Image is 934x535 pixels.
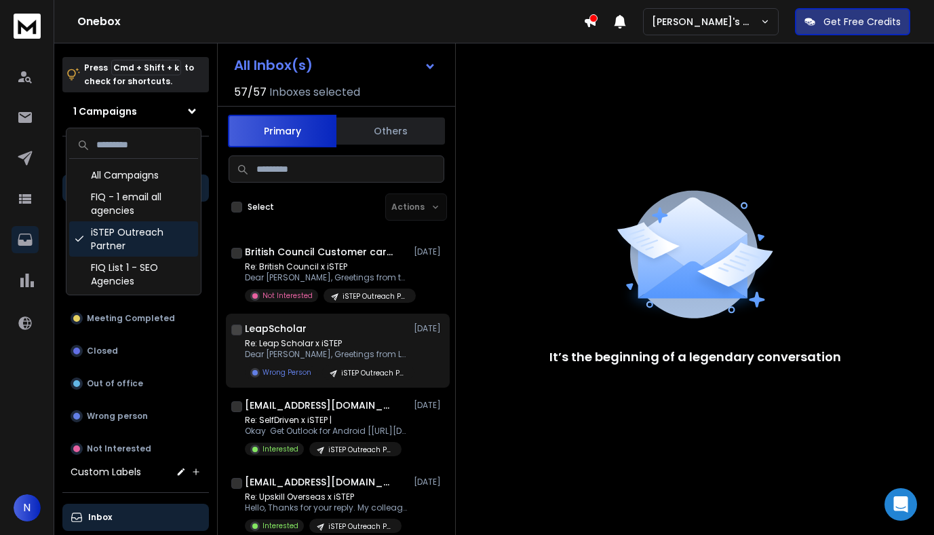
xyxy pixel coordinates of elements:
[343,291,408,301] p: iSTEP Outreach Partner
[87,411,148,422] p: Wrong person
[414,400,444,411] p: [DATE]
[245,349,408,360] p: Dear [PERSON_NAME], Greetings from Leap!
[245,492,408,502] p: Re: Upskill Overseas x iSTEP
[652,15,760,29] p: [PERSON_NAME]'s Workspace
[245,245,394,259] h1: British Council Customer care India
[234,84,267,100] span: 57 / 57
[884,488,917,521] div: Open Intercom Messenger
[262,291,313,301] p: Not Interested
[71,465,141,479] h3: Custom Labels
[549,348,841,367] p: It’s the beginning of a legendary conversation
[328,521,393,532] p: iSTEP Outreach Partner
[414,246,444,257] p: [DATE]
[262,444,298,454] p: Interested
[87,378,143,389] p: Out of office
[73,105,137,118] h1: 1 Campaigns
[245,399,394,412] h1: [EMAIL_ADDRESS][DOMAIN_NAME]
[14,14,41,39] img: logo
[248,202,274,213] label: Select
[823,15,901,29] p: Get Free Credits
[245,475,394,489] h1: [EMAIL_ADDRESS][DOMAIN_NAME]
[262,521,298,531] p: Interested
[262,367,311,377] p: Wrong Person
[245,502,408,513] p: Hello, Thanks for your reply. My colleague
[62,147,209,166] h3: Filters
[245,261,408,272] p: Re: British Council x iSTEP
[245,426,408,437] p: Okay Get Outlook for Android [[URL][DOMAIN_NAME]] -----------------------------------------------...
[328,445,393,455] p: iSTEP Outreach Partner
[269,84,360,100] h3: Inboxes selected
[84,61,194,88] p: Press to check for shortcuts.
[69,164,198,186] div: All Campaigns
[414,323,444,334] p: [DATE]
[87,443,151,454] p: Not Interested
[88,512,112,523] p: Inbox
[245,338,408,349] p: Re: Leap Scholar x iSTEP
[245,415,408,426] p: Re: SelfDriven x iSTEP |
[228,115,336,147] button: Primary
[234,58,313,72] h1: All Inbox(s)
[245,272,408,283] p: Dear [PERSON_NAME], Greetings from the
[111,60,181,75] span: Cmd + Shift + k
[245,322,307,335] h1: LeapScholar
[69,257,198,292] div: FIQ List 1 - SEO Agencies
[336,116,445,146] button: Others
[341,368,406,378] p: iSTEP Outreach Partner
[87,346,118,356] p: Closed
[87,313,175,324] p: Meeting Completed
[77,14,583,30] h1: Onebox
[414,477,444,487] p: [DATE]
[69,186,198,221] div: FIQ - 1 email all agencies
[14,494,41,521] span: N
[69,221,198,257] div: iSTEP Outreach Partner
